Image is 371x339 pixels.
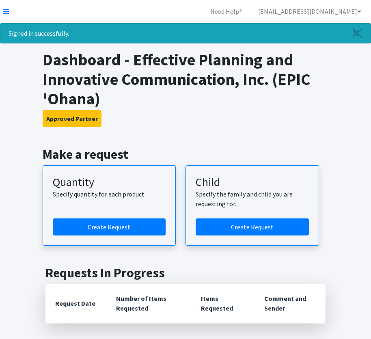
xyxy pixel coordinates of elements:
a: [EMAIL_ADDRESS][DOMAIN_NAME] [252,3,368,19]
th: Items Requested [191,284,255,323]
a: Create a request for a child or family [196,218,309,235]
th: Number of Items Requested [106,284,191,323]
p: Specify quantity for each product. [53,189,166,199]
a: Close [345,24,371,43]
th: Request Date [45,284,106,323]
h1: Dashboard - Effective Planning and Innovative Communication, Inc. (EPIC 'Ohana) [43,50,329,108]
h2: Make a request [43,147,329,162]
button: Approved Partner [43,110,101,127]
th: Comment and Sender [255,284,326,323]
a: Need Help? [204,3,248,19]
h3: Child [196,175,309,189]
a: Create a request by quantity [53,218,166,235]
p: Specify the family and child you are requesting for. [196,189,309,209]
h3: Quantity [53,175,166,189]
h2: Requests In Progress [45,265,326,281]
